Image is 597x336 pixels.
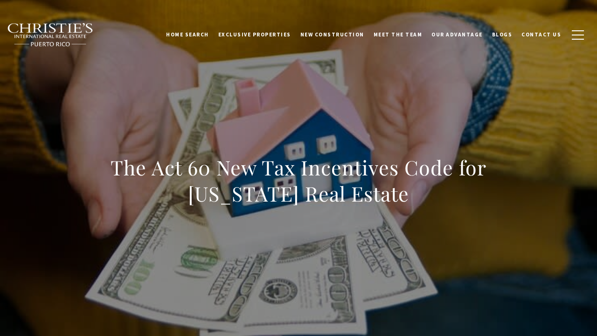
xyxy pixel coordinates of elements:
[7,23,94,47] img: Christie's International Real Estate black text logo
[369,23,427,46] a: Meet the Team
[218,31,291,38] span: Exclusive Properties
[161,23,214,46] a: Home Search
[487,23,517,46] a: Blogs
[93,154,504,207] h1: The Act 60 New Tax Incentives Code for [US_STATE] Real Estate
[300,31,364,38] span: New Construction
[296,23,369,46] a: New Construction
[427,23,487,46] a: Our Advantage
[521,31,561,38] span: Contact Us
[214,23,296,46] a: Exclusive Properties
[492,31,513,38] span: Blogs
[431,31,483,38] span: Our Advantage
